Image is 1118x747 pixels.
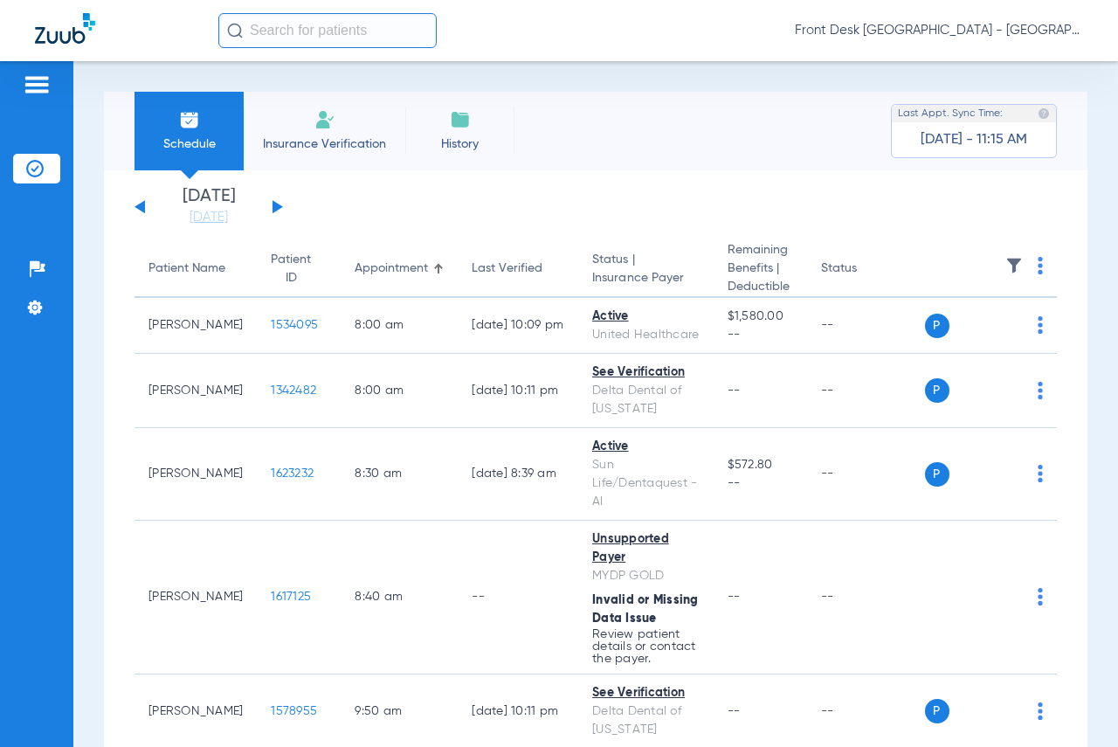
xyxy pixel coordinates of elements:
td: [PERSON_NAME] [135,521,257,674]
td: 8:30 AM [341,428,458,521]
div: Active [592,308,700,326]
input: Search for patients [218,13,437,48]
span: 1623232 [271,467,314,480]
div: See Verification [592,684,700,702]
img: group-dot-blue.svg [1038,316,1043,334]
iframe: Chat Widget [1031,663,1118,747]
div: See Verification [592,363,700,382]
span: [DATE] - 11:15 AM [921,131,1027,149]
img: group-dot-blue.svg [1038,257,1043,274]
span: Schedule [148,135,231,153]
td: -- [807,521,925,674]
span: -- [728,326,793,344]
span: -- [728,384,741,397]
span: Insurance Verification [257,135,392,153]
span: Last Appt. Sync Time: [898,105,1003,122]
span: P [925,699,949,723]
th: Status | [578,241,714,298]
td: [PERSON_NAME] [135,298,257,354]
img: Zuub Logo [35,13,95,44]
img: last sync help info [1038,107,1050,120]
img: History [450,109,471,130]
div: Appointment [355,259,428,278]
td: [DATE] 8:39 AM [458,428,578,521]
img: group-dot-blue.svg [1038,588,1043,605]
div: Patient Name [148,259,243,278]
span: -- [728,474,793,493]
span: $1,580.00 [728,308,793,326]
img: group-dot-blue.svg [1038,465,1043,482]
img: hamburger-icon [23,74,51,95]
div: Delta Dental of [US_STATE] [592,382,700,418]
span: 1578955 [271,705,317,717]
span: -- [728,591,741,603]
span: Front Desk [GEOGRAPHIC_DATA] - [GEOGRAPHIC_DATA] | My Community Dental Centers [795,22,1083,39]
div: Last Verified [472,259,564,278]
div: MYDP GOLD [592,567,700,585]
div: Delta Dental of [US_STATE] [592,702,700,739]
div: Unsupported Payer [592,530,700,567]
p: Review patient details or contact the payer. [592,628,700,665]
div: Active [592,438,700,456]
th: Remaining Benefits | [714,241,807,298]
span: P [925,314,949,338]
li: [DATE] [156,188,261,226]
div: Patient ID [271,251,311,287]
span: -- [728,705,741,717]
div: Last Verified [472,259,542,278]
div: Patient ID [271,251,327,287]
a: [DATE] [156,209,261,226]
span: 1617125 [271,591,311,603]
span: P [925,462,949,487]
td: 8:00 AM [341,298,458,354]
img: Manual Insurance Verification [314,109,335,130]
div: United Healthcare [592,326,700,344]
span: Insurance Payer [592,269,700,287]
span: 1342482 [271,384,316,397]
td: [DATE] 10:11 PM [458,354,578,428]
img: filter.svg [1005,257,1023,274]
span: 1534095 [271,319,318,331]
span: History [418,135,501,153]
span: Deductible [728,278,793,296]
td: -- [458,521,578,674]
td: [PERSON_NAME] [135,354,257,428]
th: Status [807,241,925,298]
td: 8:40 AM [341,521,458,674]
div: Sun Life/Dentaquest - AI [592,456,700,511]
td: -- [807,428,925,521]
div: Appointment [355,259,444,278]
td: [DATE] 10:09 PM [458,298,578,354]
td: 8:00 AM [341,354,458,428]
span: P [925,378,949,403]
span: $572.80 [728,456,793,474]
img: Schedule [179,109,200,130]
td: -- [807,354,925,428]
div: Patient Name [148,259,225,278]
img: Search Icon [227,23,243,38]
td: [PERSON_NAME] [135,428,257,521]
span: Invalid or Missing Data Issue [592,594,699,625]
img: group-dot-blue.svg [1038,382,1043,399]
td: -- [807,298,925,354]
